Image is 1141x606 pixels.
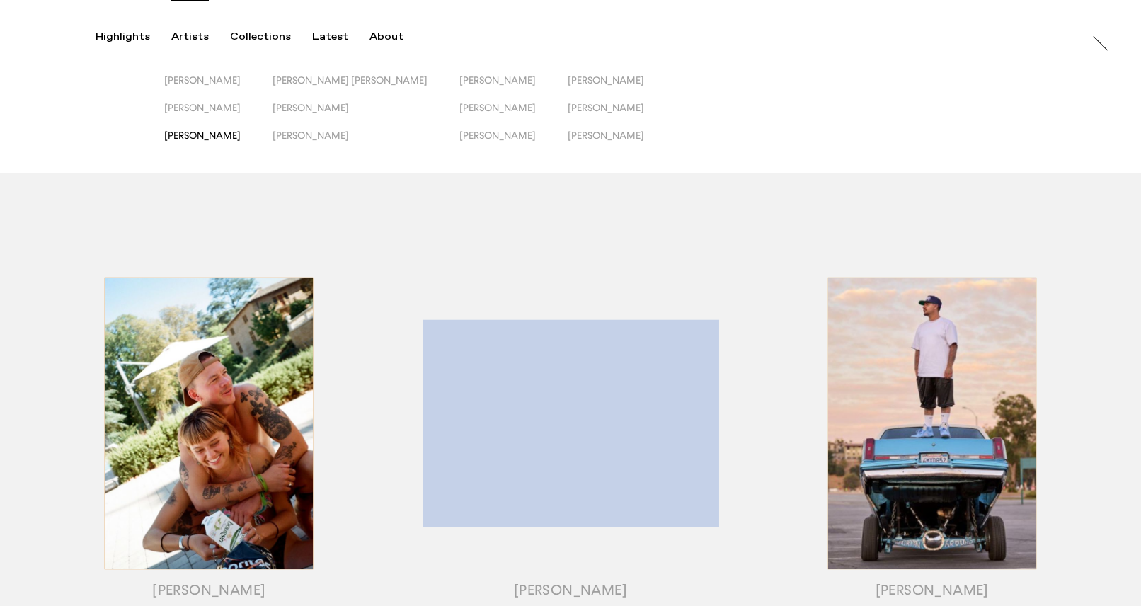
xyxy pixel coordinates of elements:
[369,30,403,43] div: About
[369,30,425,43] button: About
[568,74,676,102] button: [PERSON_NAME]
[164,102,241,113] span: [PERSON_NAME]
[568,130,644,141] span: [PERSON_NAME]
[312,30,348,43] div: Latest
[164,74,273,102] button: [PERSON_NAME]
[273,102,459,130] button: [PERSON_NAME]
[568,102,676,130] button: [PERSON_NAME]
[96,30,171,43] button: Highlights
[459,130,536,141] span: [PERSON_NAME]
[459,74,536,86] span: [PERSON_NAME]
[273,130,459,157] button: [PERSON_NAME]
[273,102,349,113] span: [PERSON_NAME]
[96,30,150,43] div: Highlights
[568,102,644,113] span: [PERSON_NAME]
[273,74,459,102] button: [PERSON_NAME] [PERSON_NAME]
[164,130,241,141] span: [PERSON_NAME]
[164,102,273,130] button: [PERSON_NAME]
[164,130,273,157] button: [PERSON_NAME]
[459,130,568,157] button: [PERSON_NAME]
[459,74,568,102] button: [PERSON_NAME]
[171,30,209,43] div: Artists
[568,74,644,86] span: [PERSON_NAME]
[273,74,428,86] span: [PERSON_NAME] [PERSON_NAME]
[568,130,676,157] button: [PERSON_NAME]
[171,30,230,43] button: Artists
[164,74,241,86] span: [PERSON_NAME]
[273,130,349,141] span: [PERSON_NAME]
[230,30,291,43] div: Collections
[459,102,568,130] button: [PERSON_NAME]
[459,102,536,113] span: [PERSON_NAME]
[312,30,369,43] button: Latest
[230,30,312,43] button: Collections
